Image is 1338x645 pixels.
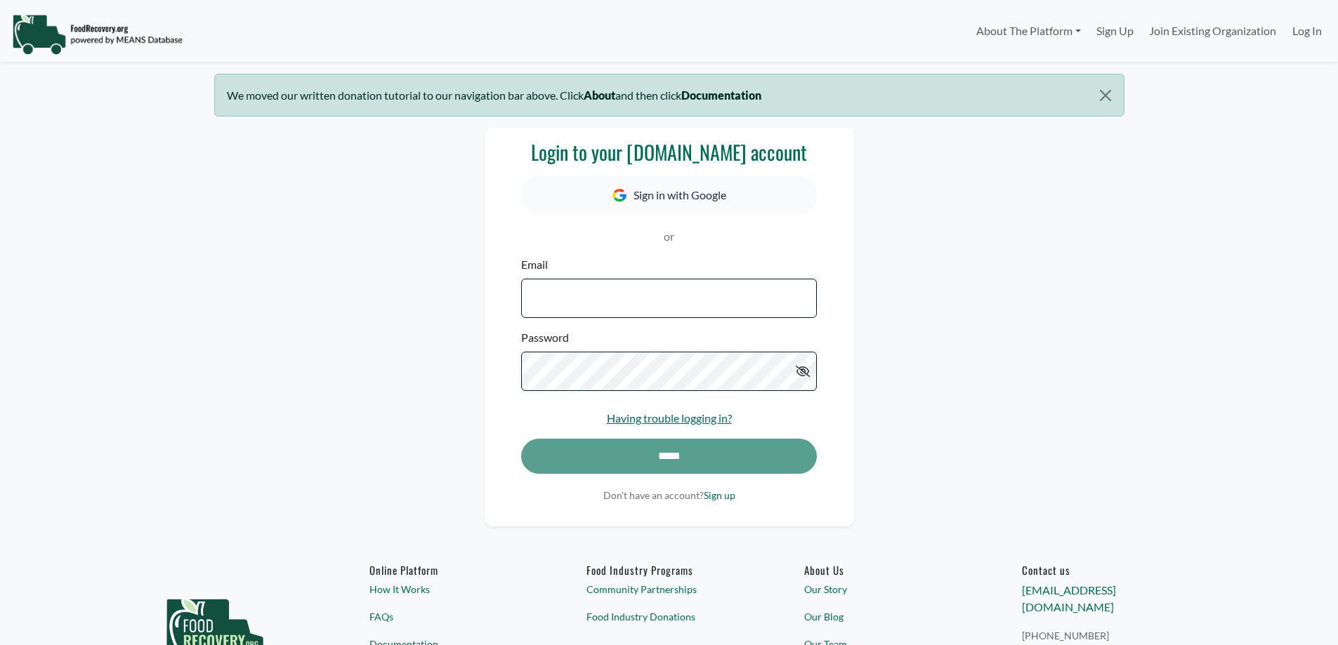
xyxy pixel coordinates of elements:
p: or [521,228,816,245]
h6: Food Industry Programs [586,564,751,576]
a: Our Blog [804,609,969,624]
a: Food Industry Donations [586,609,751,624]
img: NavigationLogo_FoodRecovery-91c16205cd0af1ed486a0f1a7774a6544ea792ac00100771e7dd3ec7c0e58e41.png [12,13,183,55]
button: Close [1087,74,1123,117]
button: Sign in with Google [521,176,816,214]
a: Log In [1285,17,1330,45]
h3: Login to your [DOMAIN_NAME] account [521,140,816,164]
b: Documentation [681,88,761,102]
a: Having trouble logging in? [607,411,732,425]
a: [EMAIL_ADDRESS][DOMAIN_NAME] [1022,583,1116,613]
h6: Online Platform [369,564,534,576]
img: Google Icon [612,189,627,202]
h6: Contact us [1022,564,1186,576]
a: About The Platform [968,17,1088,45]
b: About [584,88,615,102]
label: Password [521,329,569,346]
a: How It Works [369,582,534,597]
a: Sign up [704,489,735,501]
label: Email [521,256,548,273]
a: Community Partnerships [586,582,751,597]
a: Our Story [804,582,969,597]
div: We moved our written donation tutorial to our navigation bar above. Click and then click [214,74,1124,117]
a: [PHONE_NUMBER] [1022,628,1186,643]
a: Join Existing Organization [1141,17,1284,45]
a: About Us [804,564,969,576]
a: FAQs [369,609,534,624]
p: Don't have an account? [521,488,816,503]
a: Sign Up [1089,17,1141,45]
